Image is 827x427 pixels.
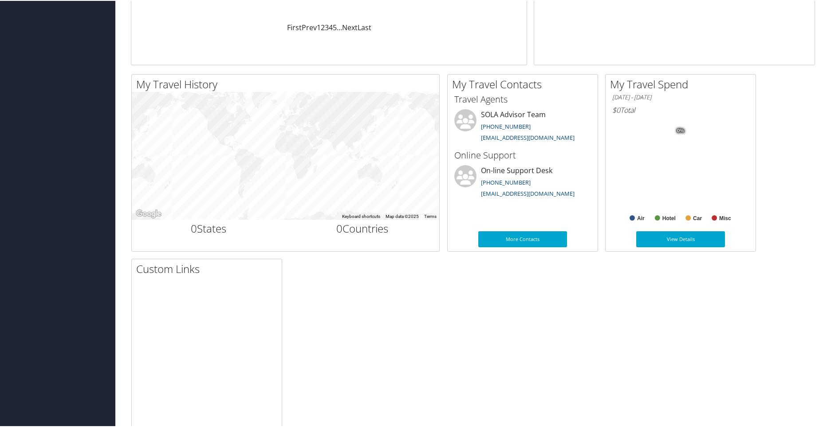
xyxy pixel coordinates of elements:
a: Terms (opens in new tab) [424,213,437,218]
a: 4 [329,22,333,32]
h2: Countries [292,220,433,235]
a: Next [342,22,358,32]
a: 1 [317,22,321,32]
a: 2 [321,22,325,32]
span: Map data ©2025 [386,213,419,218]
a: 3 [325,22,329,32]
a: [PHONE_NUMBER] [481,178,531,186]
a: Open this area in Google Maps (opens a new window) [134,207,163,219]
a: Last [358,22,371,32]
h6: Total [612,104,749,114]
h2: My Travel Spend [610,76,756,91]
text: Misc [719,214,731,221]
text: Air [637,214,645,221]
a: Prev [302,22,317,32]
a: 5 [333,22,337,32]
h2: My Travel History [136,76,439,91]
a: [EMAIL_ADDRESS][DOMAIN_NAME] [481,133,575,141]
span: 0 [336,220,343,235]
h6: [DATE] - [DATE] [612,92,749,101]
li: On-line Support Desk [450,164,595,201]
span: 0 [191,220,197,235]
a: [PHONE_NUMBER] [481,122,531,130]
span: … [337,22,342,32]
h2: Custom Links [136,261,282,276]
span: $0 [612,104,620,114]
button: Keyboard shortcuts [342,213,380,219]
h2: My Travel Contacts [452,76,598,91]
li: SOLA Advisor Team [450,108,595,145]
text: Car [693,214,702,221]
h2: States [138,220,279,235]
text: Hotel [662,214,676,221]
a: First [287,22,302,32]
a: View Details [636,230,725,246]
h3: Online Support [454,148,591,161]
a: [EMAIL_ADDRESS][DOMAIN_NAME] [481,189,575,197]
h3: Travel Agents [454,92,591,105]
tspan: 0% [677,127,684,133]
img: Google [134,207,163,219]
a: More Contacts [478,230,567,246]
